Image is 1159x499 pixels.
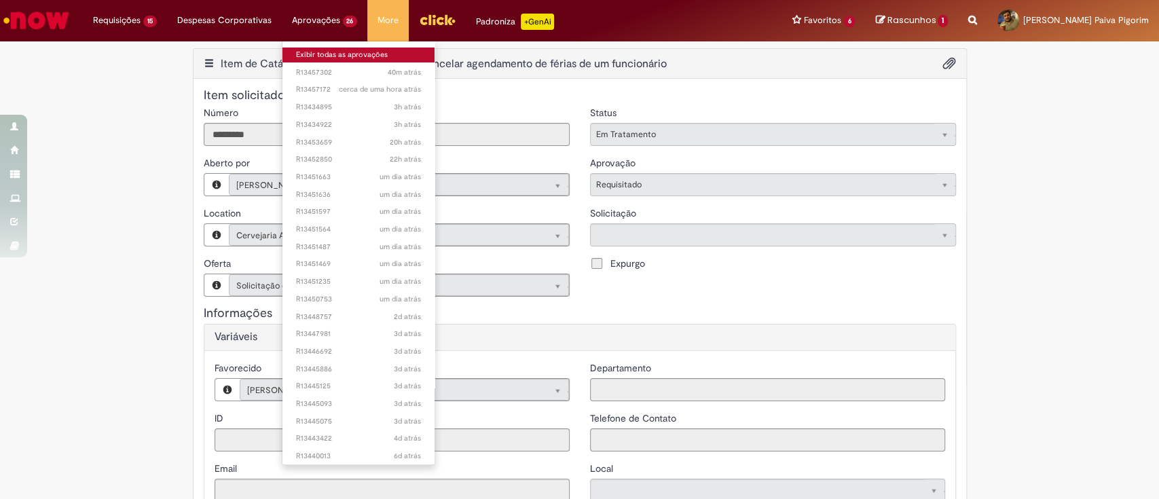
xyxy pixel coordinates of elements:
span: 26 [343,16,358,27]
span: 3d atrás [394,329,421,339]
a: Aberto R13450753 : [282,292,435,307]
span: R13451564 [296,224,422,235]
img: click_logo_yellow_360x200.png [419,10,456,30]
span: R13443422 [296,433,422,444]
time: 28/08/2025 11:42:59 [388,67,421,77]
span: 6 [844,16,856,27]
span: Local [590,462,616,475]
span: um dia atrás [380,224,421,234]
span: 3d atrás [394,364,421,374]
a: Aberto R13453659 : [282,135,435,150]
span: Item solicitado [204,88,285,103]
a: Aberto R13443422 : [282,431,435,446]
a: [PERSON_NAME] MilagreLimpar campo Aberto por [229,174,569,196]
a: Aberto R13451597 : [282,204,435,219]
span: Requisitado [596,174,928,196]
img: ServiceNow [1,7,71,34]
input: Departamento [590,378,945,401]
span: um dia atrás [380,259,421,269]
a: Aberto R13451469 : [282,257,435,272]
time: 28/08/2025 08:55:16 [394,119,421,130]
a: Aberto R13434895 : [282,100,435,115]
span: 3h atrás [394,119,421,130]
a: Aberto R13452850 : [282,152,435,167]
span: Informações [204,306,272,321]
a: Solicitação de FériasLimpar campo Oferta [229,274,569,296]
span: R13445886 [296,364,422,375]
span: Somente leitura - Status [590,107,619,119]
time: 25/08/2025 15:49:03 [394,381,421,391]
span: [PERSON_NAME] Milagre [236,174,534,196]
span: 20h atrás [390,137,421,147]
span: R13445093 [296,399,422,409]
a: Aberto R13451564 : [282,222,435,237]
time: 27/08/2025 10:28:21 [380,259,421,269]
button: Oferta, Visualizar este registro Solicitação de Férias [204,274,229,296]
span: Aprovações [292,14,340,27]
span: Em Tratamento [596,124,928,145]
span: Departamento [590,362,654,374]
span: 4d atrás [394,433,421,443]
time: 26/08/2025 08:35:09 [394,346,421,356]
time: 25/08/2025 17:39:37 [394,364,421,374]
button: Favorecido, Visualizar este registro Felipe Filgueiras Milagre [215,379,240,401]
span: R13434922 [296,119,422,130]
a: Aberto R13451235 : [282,274,435,289]
time: 27/08/2025 10:44:25 [380,206,421,217]
span: Requisições [93,14,141,27]
time: 22/08/2025 14:02:18 [394,451,421,461]
a: Limpar campo Solicitação [590,223,956,246]
input: Telefone de Contato [590,428,945,451]
time: 27/08/2025 10:40:22 [380,224,421,234]
time: 28/08/2025 08:59:57 [394,102,421,112]
span: R13451235 [296,276,422,287]
a: Cervejaria AnápolisLimpar campo Location [229,224,569,246]
a: Aberto R13447981 : [282,327,435,341]
span: Despesas Corporativas [177,14,272,27]
span: Telefone de Contato [590,412,679,424]
span: Solicitação de Férias [236,275,534,297]
span: Cervejaria Anápolis [236,225,534,246]
span: R13450753 [296,294,422,305]
button: Aberto por, Visualizar este registro Felipe Filgueiras Milagre [204,174,229,196]
span: Somente leitura - Número gerado automaticamente que identifica exclusivamente o registro [204,107,241,119]
span: R13440013 [296,451,422,462]
span: Somente leitura - Estado atual da aprovação [590,157,638,169]
span: um dia atrás [380,189,421,200]
a: [PERSON_NAME] MilagreLimpar campo Favorecido [240,379,569,401]
span: [PERSON_NAME] Paiva Pigorim [1023,14,1149,26]
span: R13451469 [296,259,422,270]
span: 15 [143,16,157,27]
span: Somente leitura - Pessoa que abriu o registro da tarefa Aberto por, Felipe Filgueiras Milagre [204,157,253,169]
span: 6d atrás [394,451,421,461]
button: Location, Visualizar este registro Cervejaria Anápolis [204,224,229,246]
a: Aberto R13434922 : [282,117,435,132]
span: Email [215,462,240,475]
span: R13434895 [296,102,422,113]
time: 26/08/2025 14:42:26 [394,312,421,322]
a: Aberto R13451663 : [282,170,435,185]
span: um dia atrás [380,242,421,252]
span: 1 [938,15,948,27]
a: Aberto R13445093 : [282,396,435,411]
a: Aberto R13448757 : [282,310,435,325]
a: Aberto R13457172 : [282,82,435,97]
span: R13453659 [296,137,422,148]
span: More [378,14,399,27]
span: R13451663 [296,172,422,183]
span: 22h atrás [390,154,421,164]
span: Favoritos [804,14,841,27]
time: 27/08/2025 16:43:13 [390,137,421,147]
a: Rascunhos [875,14,948,27]
div: Padroniza [476,14,554,30]
span: 3d atrás [394,399,421,409]
span: R13451636 [296,189,422,200]
a: Aberto R13451636 : [282,187,435,202]
span: R13447981 [296,329,422,339]
a: Aberto R13445886 : [282,362,435,377]
time: 27/08/2025 09:56:19 [380,276,421,287]
time: 27/08/2025 10:31:01 [380,242,421,252]
span: Item de Catálogo para solicitar, alterar ou cancelar agendamento de férias de um funcionário [221,57,667,71]
time: 26/08/2025 11:53:06 [394,329,421,339]
span: 3d atrás [394,346,421,356]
